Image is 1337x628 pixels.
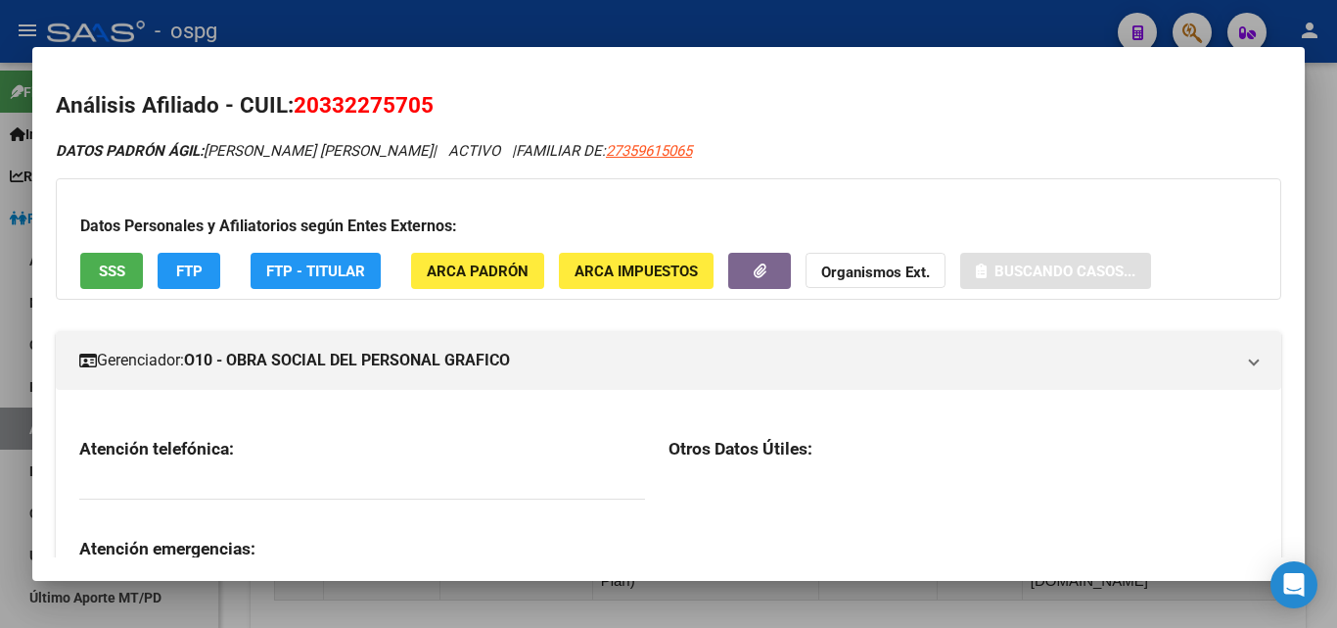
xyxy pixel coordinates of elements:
span: Buscando casos... [994,263,1135,280]
button: Buscando casos... [960,253,1151,289]
button: SSS [80,253,143,289]
mat-panel-title: Gerenciador: [79,349,1234,372]
button: ARCA Impuestos [559,253,714,289]
h3: Otros Datos Útiles: [668,438,1258,459]
strong: DATOS PADRÓN ÁGIL: [56,142,204,160]
strong: Organismos Ext. [821,264,930,281]
h2: Análisis Afiliado - CUIL: [56,89,1281,122]
span: FTP - Titular [266,263,365,280]
strong: O10 - OBRA SOCIAL DEL PERSONAL GRAFICO [184,349,510,372]
h3: Datos Personales y Afiliatorios según Entes Externos: [80,215,1257,238]
span: ARCA Padrón [427,263,529,280]
mat-expansion-panel-header: Gerenciador:O10 - OBRA SOCIAL DEL PERSONAL GRAFICO [56,331,1281,390]
h3: Atención emergencias: [79,538,645,559]
div: Open Intercom Messenger [1270,561,1317,608]
span: FAMILIAR DE: [516,142,692,160]
button: ARCA Padrón [411,253,544,289]
h3: Atención telefónica: [79,438,645,459]
span: 27359615065 [606,142,692,160]
button: Organismos Ext. [806,253,945,289]
div: Gerenciador:O10 - OBRA SOCIAL DEL PERSONAL GRAFICO [56,390,1281,608]
span: FTP [176,263,203,280]
span: 20332275705 [294,92,434,118]
span: SSS [99,263,125,280]
span: [PERSON_NAME] [PERSON_NAME] [56,142,433,160]
i: | ACTIVO | [56,142,692,160]
button: FTP [158,253,220,289]
button: FTP - Titular [251,253,381,289]
span: ARCA Impuestos [575,263,698,280]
